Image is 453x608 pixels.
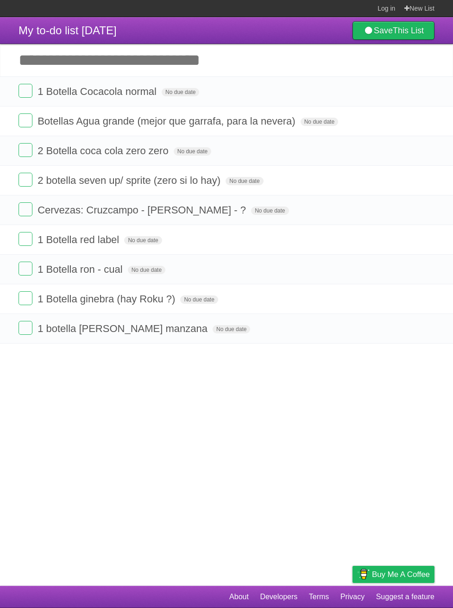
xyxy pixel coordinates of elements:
[38,293,177,305] span: 1 Botella ginebra (hay Roku ?)
[19,262,32,276] label: Done
[38,86,159,97] span: 1 Botella Cocacola normal
[260,588,297,606] a: Developers
[376,588,434,606] a: Suggest a feature
[124,236,162,244] span: No due date
[38,323,210,334] span: 1 botella [PERSON_NAME] manzana
[251,207,289,215] span: No due date
[19,232,32,246] label: Done
[38,145,171,157] span: 2 Botella coca cola zero zero
[19,84,32,98] label: Done
[38,204,248,216] span: Cervezas: Cruzcampo - [PERSON_NAME] - ?
[309,588,329,606] a: Terms
[213,325,250,333] span: No due date
[38,175,223,186] span: 2 botella seven up/ sprite (zero si lo hay)
[229,588,249,606] a: About
[38,234,121,245] span: 1 Botella red label
[340,588,365,606] a: Privacy
[180,295,218,304] span: No due date
[357,566,370,582] img: Buy me a coffee
[226,177,263,185] span: No due date
[174,147,211,156] span: No due date
[38,115,297,127] span: Botellas Agua grande (mejor que garrafa, para la nevera)
[19,113,32,127] label: Done
[393,26,424,35] b: This List
[128,266,165,274] span: No due date
[372,566,430,583] span: Buy me a coffee
[19,143,32,157] label: Done
[352,21,434,40] a: SaveThis List
[38,263,125,275] span: 1 Botella ron - cual
[19,291,32,305] label: Done
[301,118,338,126] span: No due date
[162,88,199,96] span: No due date
[19,24,117,37] span: My to-do list [DATE]
[19,173,32,187] label: Done
[19,321,32,335] label: Done
[352,566,434,583] a: Buy me a coffee
[19,202,32,216] label: Done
